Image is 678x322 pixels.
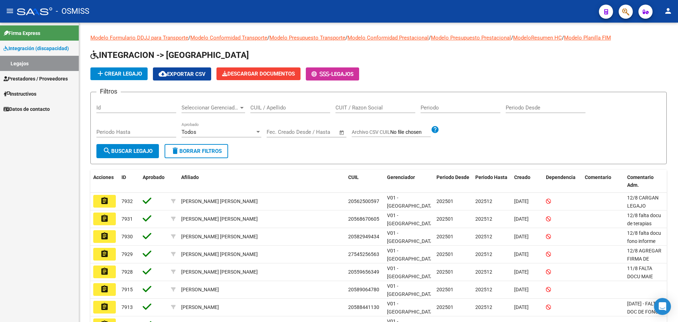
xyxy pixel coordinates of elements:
[93,174,114,180] span: Acciones
[436,269,453,275] span: 202501
[387,266,435,279] span: V01 - [GEOGRAPHIC_DATA]
[543,170,582,193] datatable-header-cell: Dependencia
[348,304,379,310] span: 20588441130
[190,35,267,41] a: Modelo Conformidad Transporte
[436,174,469,180] span: Periodo Desde
[348,198,379,204] span: 20562500597
[140,170,168,193] datatable-header-cell: Aprobado
[347,35,429,41] a: Modelo Conformidad Prestacional
[96,69,105,78] mat-icon: add
[4,90,36,98] span: Instructivos
[345,170,384,193] datatable-header-cell: CUIL
[627,213,661,226] span: 12/8 falta docu de terapias
[475,174,507,180] span: Periodo Hasta
[121,269,133,275] span: 7928
[475,216,492,222] span: 202512
[384,170,434,193] datatable-header-cell: Gerenciador
[627,266,654,311] span: 11/8 FALTA DOCU MAIE AGREGAR FIRMA DE MEDICO AL INFORME EI
[654,298,671,315] div: Open Intercom Messenger
[216,67,301,80] button: Descargar Documentos
[121,198,133,204] span: 7932
[348,287,379,292] span: 20589064780
[181,303,219,311] div: [PERSON_NAME]
[475,234,492,239] span: 202512
[181,268,258,276] div: [PERSON_NAME] [PERSON_NAME]
[390,129,431,136] input: Archivo CSV CUIL
[348,216,379,222] span: 20568670605
[121,304,133,310] span: 7913
[143,174,165,180] span: Aprobado
[436,251,453,257] span: 202501
[103,148,153,154] span: Buscar Legajo
[100,250,109,258] mat-icon: assignment
[171,147,179,155] mat-icon: delete
[171,148,222,154] span: Borrar Filtros
[4,105,50,113] span: Datos de contacto
[182,105,239,111] span: Seleccionar Gerenciador
[514,304,529,310] span: [DATE]
[475,287,492,292] span: 202512
[434,170,472,193] datatable-header-cell: Periodo Desde
[96,87,121,96] h3: Filtros
[100,285,109,293] mat-icon: assignment
[222,71,295,77] span: Descargar Documentos
[306,67,359,80] button: -Legajos
[181,286,219,294] div: [PERSON_NAME]
[181,215,258,223] div: [PERSON_NAME] [PERSON_NAME]
[514,216,529,222] span: [DATE]
[624,170,667,193] datatable-header-cell: Comentario Adm.
[348,234,379,239] span: 20582949434
[121,234,133,239] span: 7930
[159,71,206,77] span: Exportar CSV
[121,251,133,257] span: 7929
[627,230,662,260] span: 12/8 falta docu fono informe firmar por medico. gracias
[90,35,188,41] a: Modelo Formulario DDJJ para Transporte
[165,144,228,158] button: Borrar Filtros
[664,7,672,15] mat-icon: person
[436,287,453,292] span: 202501
[4,44,69,52] span: Integración (discapacidad)
[582,170,624,193] datatable-header-cell: Comentario
[514,269,529,275] span: [DATE]
[472,170,511,193] datatable-header-cell: Periodo Hasta
[153,67,211,80] button: Exportar CSV
[181,250,258,258] div: [PERSON_NAME] [PERSON_NAME]
[475,269,492,275] span: 202512
[96,144,159,158] button: Buscar Legajo
[269,35,345,41] a: Modelo Presupuesto Transporte
[627,195,659,257] span: 12/8 CARGAN LEGAJO DESPUES DE SUBIR LAS FACTURAS FIRMAR MEDICO EL INFORME EI
[348,251,379,257] span: 27545256563
[387,213,435,226] span: V01 - [GEOGRAPHIC_DATA]
[159,70,167,78] mat-icon: cloud_download
[100,232,109,240] mat-icon: assignment
[121,287,133,292] span: 7915
[627,174,654,188] span: Comentario Adm.
[178,170,345,193] datatable-header-cell: Afiliado
[514,234,529,239] span: [DATE]
[6,7,14,15] mat-icon: menu
[511,170,543,193] datatable-header-cell: Creado
[436,304,453,310] span: 202501
[181,233,258,241] div: [PERSON_NAME] [PERSON_NAME]
[4,75,68,83] span: Prestadores / Proveedores
[387,174,415,180] span: Gerenciador
[348,174,359,180] span: CUIL
[338,129,346,137] button: Open calendar
[513,35,562,41] a: ModeloResumen HC
[296,129,330,135] input: End date
[103,147,111,155] mat-icon: search
[311,71,331,77] span: -
[90,170,119,193] datatable-header-cell: Acciones
[100,267,109,276] mat-icon: assignment
[627,301,660,315] span: 6/08/2025 - FALTA DOC DE FONO.
[436,234,453,239] span: 202501
[387,230,435,244] span: V01 - [GEOGRAPHIC_DATA]
[431,35,511,41] a: Modelo Presupuesto Prestacional
[4,29,40,37] span: Firma Express
[96,71,142,77] span: Crear Legajo
[564,35,611,41] a: Modelo Planilla FIM
[436,216,453,222] span: 202501
[100,197,109,205] mat-icon: assignment
[181,174,199,180] span: Afiliado
[514,251,529,257] span: [DATE]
